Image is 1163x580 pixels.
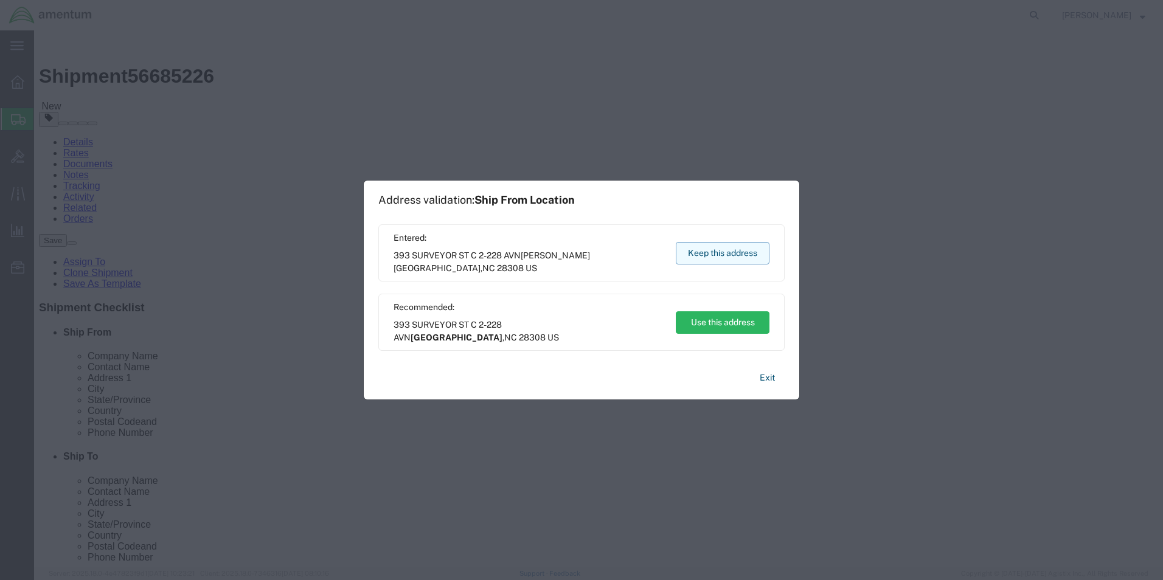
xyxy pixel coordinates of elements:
span: Entered: [394,232,664,244]
span: 28308 [519,333,546,342]
span: 393 SURVEYOR ST C 2-228 AVN , [394,319,664,344]
span: Ship From Location [474,193,575,206]
span: [GEOGRAPHIC_DATA] [411,333,502,342]
span: Recommended: [394,301,664,314]
span: 393 SURVEYOR ST C 2-228 AVN , [394,249,664,275]
span: 28308 [497,263,524,273]
span: NC [482,263,495,273]
button: Keep this address [676,242,769,264]
span: NC [504,333,517,342]
span: US [547,333,559,342]
span: [PERSON_NAME][GEOGRAPHIC_DATA] [394,250,590,273]
h1: Address validation: [378,193,575,207]
span: US [526,263,537,273]
button: Exit [750,367,785,388]
button: Use this address [676,311,769,334]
